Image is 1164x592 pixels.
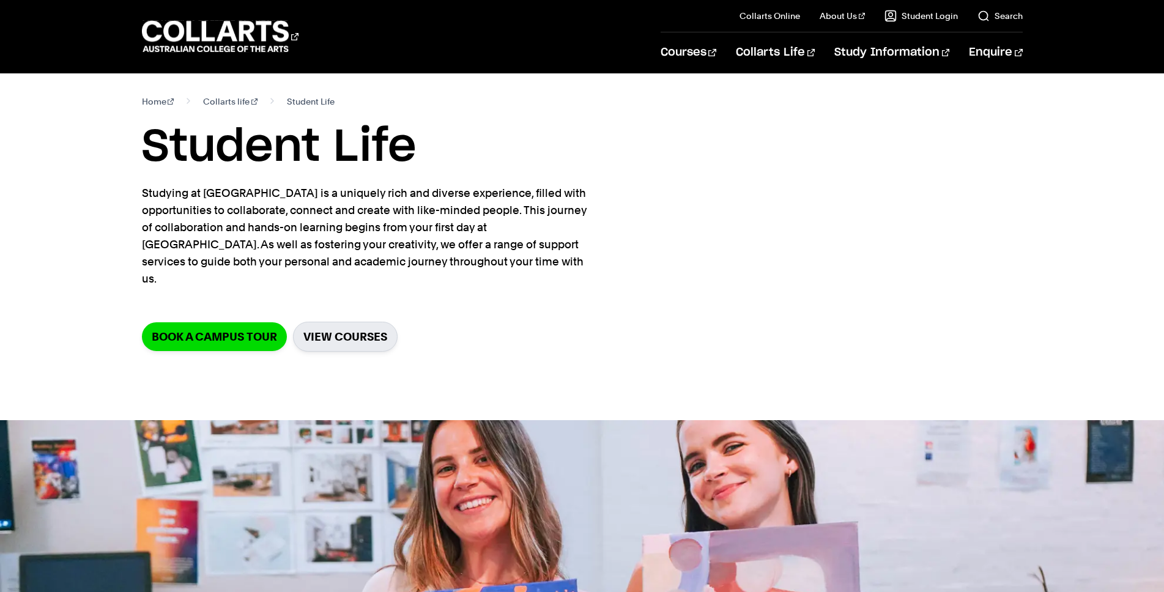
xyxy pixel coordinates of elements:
span: Student Life [287,93,335,110]
a: Book a Campus Tour [142,322,287,351]
a: Search [977,10,1023,22]
a: Student Login [884,10,958,22]
a: View Courses [293,322,398,352]
a: Enquire [969,32,1022,73]
p: Studying at [GEOGRAPHIC_DATA] is a uniquely rich and diverse experience, filled with opportunitie... [142,185,588,287]
div: Go to homepage [142,19,298,54]
a: Collarts Life [736,32,815,73]
a: Collarts Online [740,10,800,22]
a: Study Information [834,32,949,73]
a: Collarts life [203,93,258,110]
a: Courses [661,32,716,73]
a: Home [142,93,174,110]
a: About Us [820,10,865,22]
h1: Student Life [142,120,1023,175]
